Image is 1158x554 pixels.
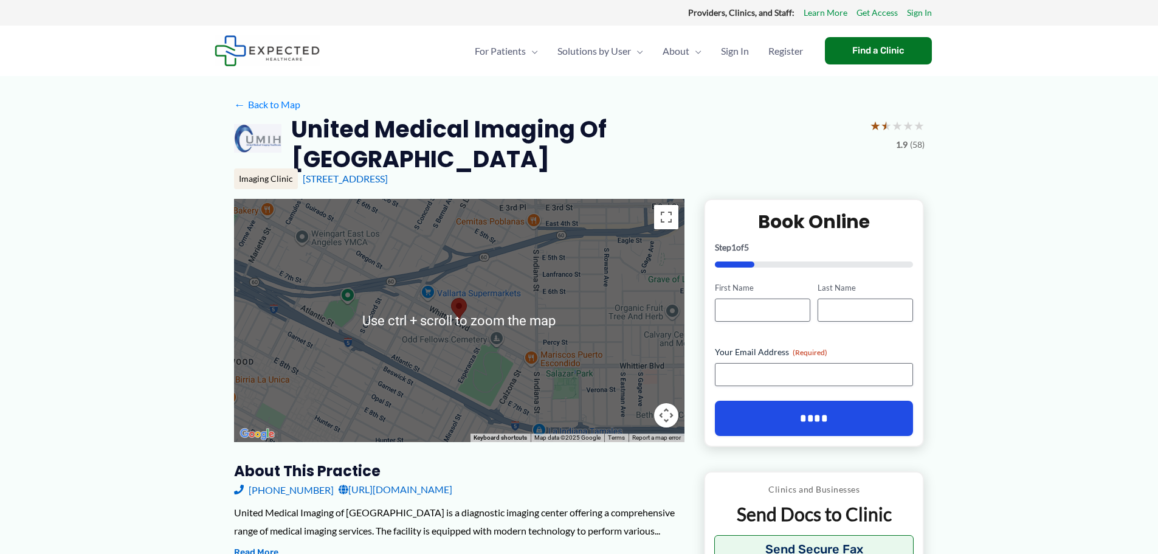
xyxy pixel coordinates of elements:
a: Find a Clinic [825,37,932,64]
p: Send Docs to Clinic [714,502,914,526]
a: Register [759,30,813,72]
span: Menu Toggle [689,30,701,72]
strong: Providers, Clinics, and Staff: [688,7,794,18]
button: Keyboard shortcuts [474,434,527,442]
label: Last Name [818,282,913,294]
a: Sign In [907,5,932,21]
span: ★ [903,114,914,137]
a: [URL][DOMAIN_NAME] [339,480,452,499]
h3: About this practice [234,462,684,480]
button: Toggle fullscreen view [654,205,678,229]
span: ★ [870,114,881,137]
span: Menu Toggle [526,30,538,72]
a: [STREET_ADDRESS] [303,173,388,184]
span: Menu Toggle [631,30,643,72]
span: ★ [892,114,903,137]
span: ★ [881,114,892,137]
a: Get Access [856,5,898,21]
span: Map data ©2025 Google [534,434,601,441]
span: Register [768,30,803,72]
label: Your Email Address [715,346,914,358]
a: Solutions by UserMenu Toggle [548,30,653,72]
span: 1.9 [896,137,908,153]
img: Expected Healthcare Logo - side, dark font, small [215,35,320,66]
a: Open this area in Google Maps (opens a new window) [237,426,277,442]
div: United Medical Imaging of [GEOGRAPHIC_DATA] is a diagnostic imaging center offering a comprehensi... [234,504,684,539]
p: Step of [715,243,914,252]
a: Report a map error [632,434,681,441]
label: First Name [715,282,810,294]
a: AboutMenu Toggle [653,30,711,72]
img: Google [237,426,277,442]
h2: United Medical Imaging of [GEOGRAPHIC_DATA] [291,114,860,175]
p: Clinics and Businesses [714,482,914,497]
span: Sign In [721,30,749,72]
nav: Primary Site Navigation [465,30,813,72]
a: Sign In [711,30,759,72]
h2: Book Online [715,210,914,234]
a: [PHONE_NUMBER] [234,480,334,499]
span: For Patients [475,30,526,72]
a: ←Back to Map [234,95,300,114]
span: About [663,30,689,72]
span: (Required) [793,348,827,357]
div: Imaging Clinic [234,168,298,189]
span: 1 [731,242,736,252]
a: Terms [608,434,625,441]
span: 5 [744,242,749,252]
span: ★ [914,114,925,137]
span: (58) [910,137,925,153]
button: Map camera controls [654,403,678,428]
span: ← [234,99,246,110]
a: For PatientsMenu Toggle [465,30,548,72]
a: Learn More [804,5,847,21]
span: Solutions by User [557,30,631,72]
